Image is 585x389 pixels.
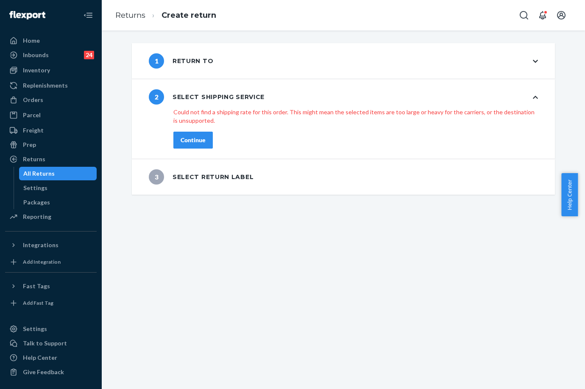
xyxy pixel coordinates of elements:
div: Parcel [23,111,41,119]
div: Add Integration [23,258,61,265]
a: Create return [162,11,216,20]
div: Reporting [23,212,51,221]
div: Select return label [149,169,253,185]
a: Packages [19,196,97,209]
div: Return to [149,53,213,69]
span: 2 [149,89,164,105]
div: Integrations [23,241,58,249]
div: Help Center [23,353,57,362]
div: Home [23,36,40,45]
ol: breadcrumbs [109,3,223,28]
a: Add Fast Tag [5,296,97,310]
a: Settings [19,181,97,195]
a: Add Integration [5,255,97,269]
a: Returns [115,11,145,20]
button: Continue [173,132,213,149]
div: Continue [181,136,206,144]
img: Flexport logo [9,11,45,19]
a: Inbounds24 [5,48,97,62]
button: Fast Tags [5,279,97,293]
a: All Returns [19,167,97,180]
div: Give Feedback [23,368,64,376]
button: Open Search Box [515,7,532,24]
div: Orders [23,96,43,104]
button: Talk to Support [5,337,97,350]
span: 1 [149,53,164,69]
button: Open notifications [534,7,551,24]
button: Help Center [561,173,578,216]
div: Fast Tags [23,282,50,290]
a: Freight [5,124,97,137]
div: Prep [23,141,36,149]
div: 24 [84,51,94,59]
div: Freight [23,126,44,135]
a: Orders [5,93,97,107]
p: Could not find a shipping rate for this order. This might mean the selected items are too large o... [173,108,538,125]
a: Home [5,34,97,47]
a: Prep [5,138,97,152]
div: Talk to Support [23,339,67,348]
button: Open account menu [553,7,570,24]
div: Settings [23,325,47,333]
button: Integrations [5,238,97,252]
a: Help Center [5,351,97,364]
a: Settings [5,322,97,336]
div: All Returns [23,169,55,178]
a: Inventory [5,63,97,77]
iframe: Opens a widget where you can chat to one of our agents [531,364,577,385]
a: Reporting [5,210,97,223]
div: Settings [23,184,47,192]
button: Close Navigation [80,7,97,24]
a: Returns [5,152,97,166]
button: Give Feedback [5,365,97,379]
div: Replenishments [23,81,68,90]
a: Parcel [5,108,97,122]
div: Select shipping service [149,89,265,105]
div: Inbounds [23,51,49,59]
span: 3 [149,169,164,185]
div: Inventory [23,66,50,74]
a: Replenishments [5,79,97,92]
div: Packages [23,198,50,207]
div: Returns [23,155,45,163]
div: Add Fast Tag [23,299,53,306]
